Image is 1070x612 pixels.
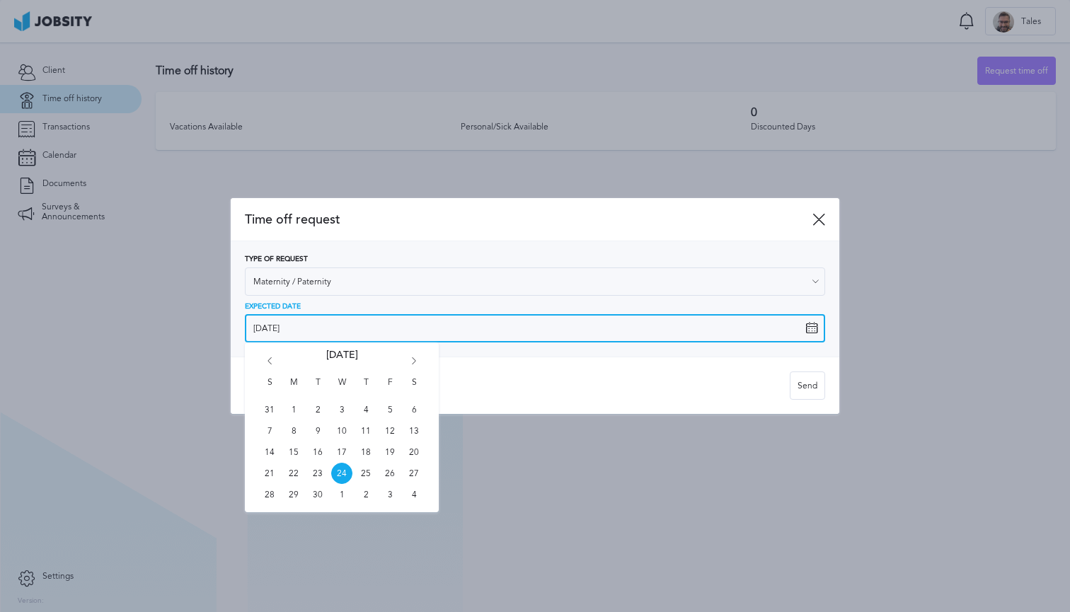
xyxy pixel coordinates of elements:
span: Sat Sep 27 2025 [403,463,425,484]
span: Tue Sep 23 2025 [307,463,328,484]
span: Sat Sep 13 2025 [403,420,425,441]
span: Thu Sep 04 2025 [355,399,376,420]
span: Tue Sep 30 2025 [307,484,328,505]
span: Fri Sep 12 2025 [379,420,401,441]
span: Sun Sep 28 2025 [259,484,280,505]
span: Fri Sep 26 2025 [379,463,401,484]
span: Mon Sep 29 2025 [283,484,304,505]
span: Wed Oct 01 2025 [331,484,352,505]
span: Thu Sep 25 2025 [355,463,376,484]
span: Thu Oct 02 2025 [355,484,376,505]
i: Go back 1 month [263,357,276,370]
span: M [283,378,304,399]
span: [DATE] [326,350,358,378]
span: Tue Sep 16 2025 [307,441,328,463]
span: Fri Oct 03 2025 [379,484,401,505]
div: Send [790,372,824,400]
span: Type of Request [245,255,308,264]
span: Wed Sep 24 2025 [331,463,352,484]
button: Send [790,371,825,400]
span: Expected Date [245,303,301,311]
span: F [379,378,401,399]
span: T [355,378,376,399]
span: Tue Sep 02 2025 [307,399,328,420]
span: T [307,378,328,399]
span: S [403,378,425,399]
span: Sat Sep 20 2025 [403,441,425,463]
span: Mon Sep 01 2025 [283,399,304,420]
span: Thu Sep 18 2025 [355,441,376,463]
span: Fri Sep 19 2025 [379,441,401,463]
i: Go forward 1 month [408,357,420,370]
span: Thu Sep 11 2025 [355,420,376,441]
span: S [259,378,280,399]
span: Mon Sep 22 2025 [283,463,304,484]
span: Mon Sep 08 2025 [283,420,304,441]
span: Sun Sep 07 2025 [259,420,280,441]
span: Wed Sep 17 2025 [331,441,352,463]
span: W [331,378,352,399]
span: Tue Sep 09 2025 [307,420,328,441]
span: Mon Sep 15 2025 [283,441,304,463]
span: Sat Sep 06 2025 [403,399,425,420]
span: Wed Sep 03 2025 [331,399,352,420]
span: Time off request [245,212,812,227]
span: Fri Sep 05 2025 [379,399,401,420]
span: Sun Sep 14 2025 [259,441,280,463]
span: Wed Sep 10 2025 [331,420,352,441]
span: Sat Oct 04 2025 [403,484,425,505]
span: Sun Aug 31 2025 [259,399,280,420]
span: Sun Sep 21 2025 [259,463,280,484]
